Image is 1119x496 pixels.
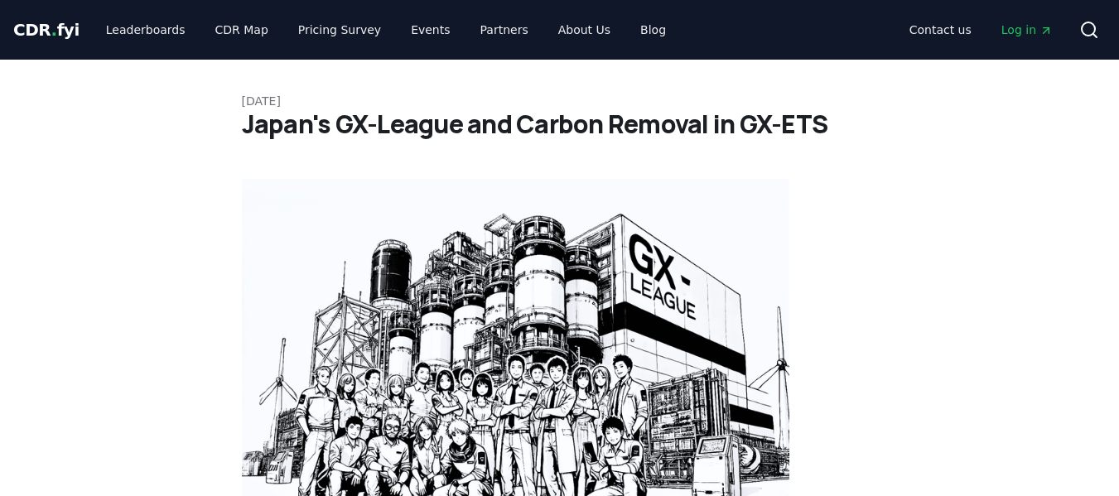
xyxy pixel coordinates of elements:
[545,15,624,45] a: About Us
[242,109,878,139] h1: Japan's GX-League and Carbon Removal in GX-ETS
[1001,22,1053,38] span: Log in
[896,15,1066,45] nav: Main
[93,15,199,45] a: Leaderboards
[93,15,679,45] nav: Main
[13,18,80,41] a: CDR.fyi
[285,15,394,45] a: Pricing Survey
[242,93,878,109] p: [DATE]
[988,15,1066,45] a: Log in
[627,15,679,45] a: Blog
[398,15,463,45] a: Events
[896,15,985,45] a: Contact us
[202,15,282,45] a: CDR Map
[13,20,80,40] span: CDR fyi
[51,20,57,40] span: .
[467,15,542,45] a: Partners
